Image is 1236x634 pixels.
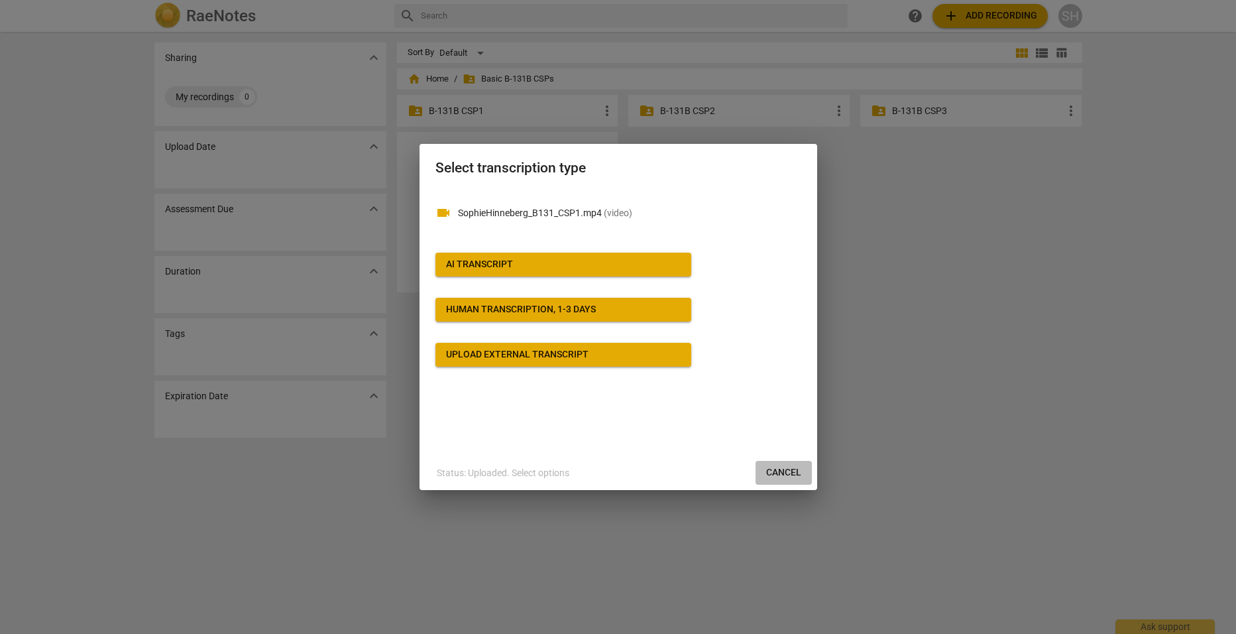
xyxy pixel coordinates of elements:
[604,208,632,218] span: ( video )
[435,343,691,367] button: Upload external transcript
[435,298,691,322] button: Human transcription, 1-3 days
[446,348,589,361] div: Upload external transcript
[446,258,513,271] div: AI Transcript
[435,160,801,176] h2: Select transcription type
[446,303,596,316] div: Human transcription, 1-3 days
[458,206,801,220] p: SophieHinneberg_B131_CSP1.mp4(video)
[435,205,451,221] span: videocam
[756,461,812,485] button: Cancel
[437,466,569,480] p: Status: Uploaded. Select options
[435,253,691,277] button: AI Transcript
[766,466,801,479] span: Cancel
